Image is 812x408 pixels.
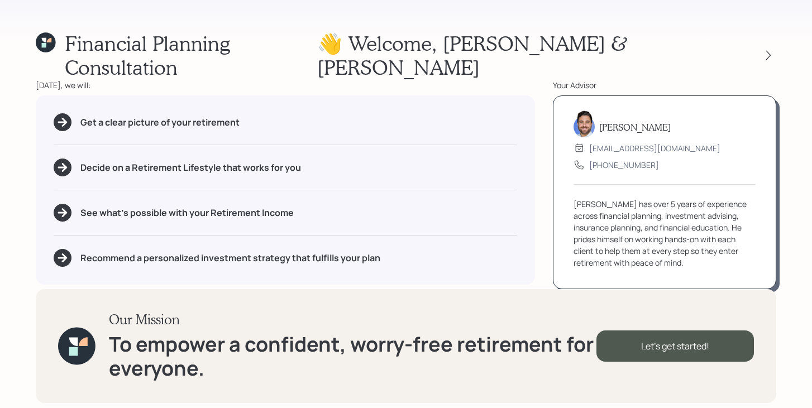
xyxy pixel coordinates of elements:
[36,79,535,91] div: [DATE], we will:
[574,198,756,268] div: [PERSON_NAME] has over 5 years of experience across financial planning, investment advising, insu...
[589,159,659,171] div: [PHONE_NUMBER]
[80,162,301,173] h5: Decide on a Retirement Lifestyle that works for you
[553,79,776,91] div: Your Advisor
[80,117,240,128] h5: Get a clear picture of your retirement
[65,31,317,79] h1: Financial Planning Consultation
[596,330,754,362] div: Let's get started!
[109,332,596,380] h1: To empower a confident, worry-free retirement for everyone.
[599,122,671,132] h5: [PERSON_NAME]
[80,208,294,218] h5: See what's possible with your Retirement Income
[574,111,595,137] img: michael-russo-headshot.png
[317,31,741,79] h1: 👋 Welcome , [PERSON_NAME] & [PERSON_NAME]
[80,253,380,263] h5: Recommend a personalized investment strategy that fulfills your plan
[589,142,720,154] div: [EMAIL_ADDRESS][DOMAIN_NAME]
[109,311,596,328] h3: Our Mission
